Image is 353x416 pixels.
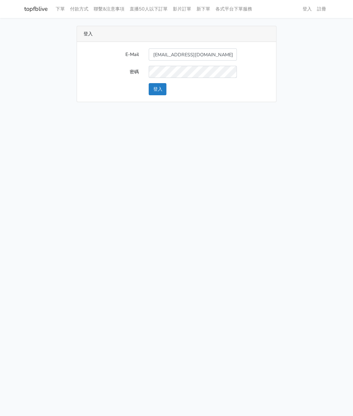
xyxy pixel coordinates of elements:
[67,3,91,15] a: 付款方式
[53,3,67,15] a: 下單
[79,66,144,78] label: 密碼
[213,3,255,15] a: 各式平台下單服務
[194,3,213,15] a: 新下單
[127,3,170,15] a: 直播50人以下訂單
[77,26,276,42] div: 登入
[300,3,314,15] a: 登入
[79,48,144,61] label: E-Mail
[91,3,127,15] a: 聯繫&注意事項
[149,83,166,95] button: 登入
[170,3,194,15] a: 影片訂單
[24,3,48,15] a: topfblive
[314,3,329,15] a: 註冊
